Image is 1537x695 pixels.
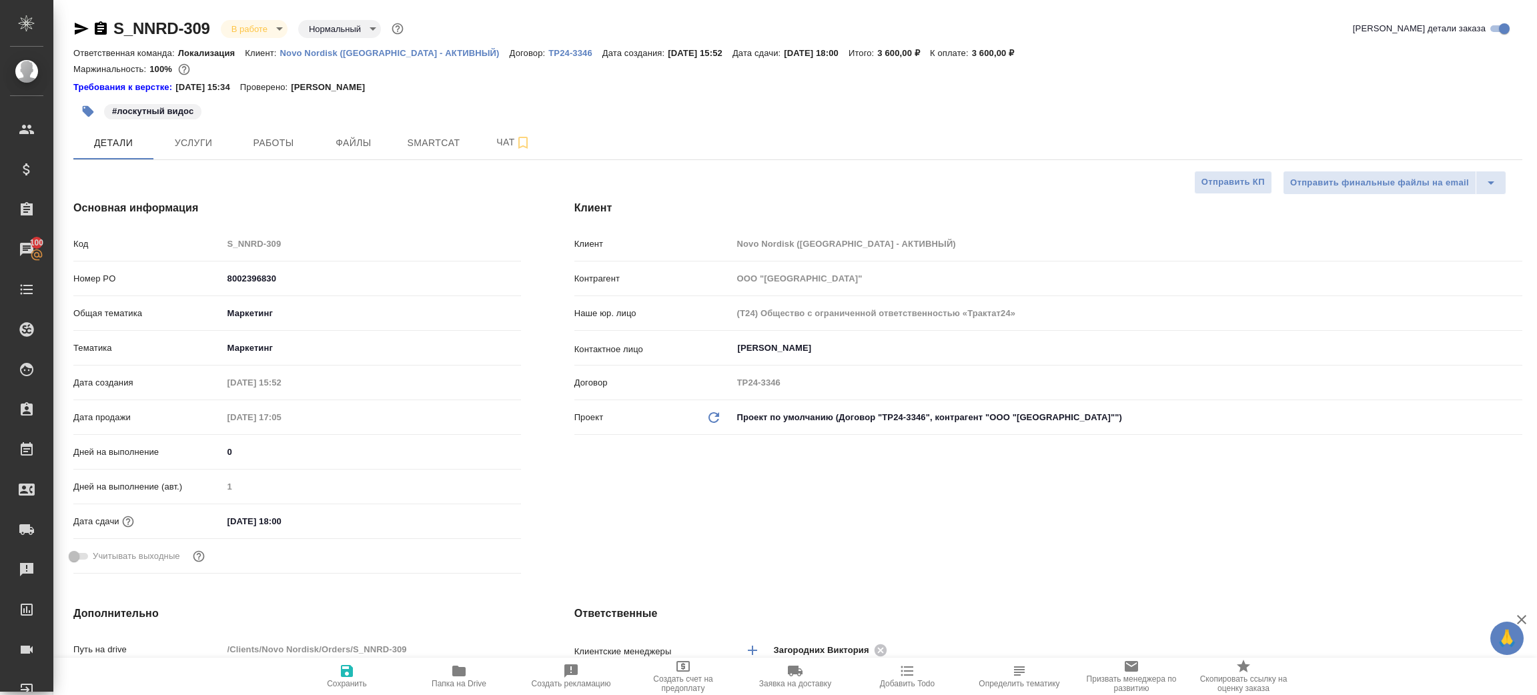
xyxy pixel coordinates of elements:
button: Скопировать ссылку для ЯМессенджера [73,21,89,37]
div: Маркетинг [223,337,521,360]
span: Отправить финальные файлы на email [1290,175,1469,191]
span: Создать счет на предоплату [635,674,731,693]
p: Путь на drive [73,643,223,656]
div: В работе [298,20,381,38]
span: Отправить КП [1201,175,1265,190]
button: Доп статусы указывают на важность/срочность заказа [389,20,406,37]
button: Если добавить услуги и заполнить их объемом, то дата рассчитается автоматически [119,513,137,530]
p: 3 600,00 ₽ [972,48,1025,58]
button: Призвать менеджера по развитию [1075,658,1187,695]
span: Загородних Виктория [774,644,877,657]
p: Клиентские менеджеры [574,645,732,658]
input: Пустое поле [732,373,1522,392]
span: Заявка на доставку [759,679,831,688]
span: 100 [22,236,52,249]
div: split button [1283,171,1506,195]
input: Пустое поле [223,234,521,253]
p: Проверено: [240,81,292,94]
h4: Основная информация [73,200,521,216]
p: Локализация [178,48,245,58]
div: Загородних Виктория [774,642,891,658]
input: ✎ Введи что-нибудь [223,512,340,531]
p: [DATE] 15:52 [668,48,732,58]
button: Нормальный [305,23,365,35]
p: 3 600,00 ₽ [877,48,930,58]
p: Дней на выполнение (авт.) [73,480,223,494]
button: Сохранить [291,658,403,695]
p: 100% [149,64,175,74]
p: Дата создания [73,376,223,390]
input: Пустое поле [732,303,1522,323]
p: Novo Nordisk ([GEOGRAPHIC_DATA] - АКТИВНЫЙ) [280,48,510,58]
h4: Клиент [574,200,1522,216]
span: Скопировать ссылку на оценку заказа [1195,674,1292,693]
button: Отправить финальные файлы на email [1283,171,1476,195]
span: Учитывать выходные [93,550,180,563]
input: ✎ Введи что-нибудь [223,269,521,288]
p: К оплате: [930,48,972,58]
div: В работе [221,20,288,38]
p: #лоскутный видос [112,105,193,118]
span: Работы [241,135,306,151]
p: Номер PO [73,272,223,285]
span: Smartcat [402,135,466,151]
p: Наше юр. лицо [574,307,732,320]
input: Пустое поле [223,640,521,659]
div: Проект по умолчанию (Договор "ТР24-3346", контрагент "ООО "[GEOGRAPHIC_DATA]"") [732,406,1522,429]
button: 🙏 [1490,622,1524,655]
button: Создать рекламацию [515,658,627,695]
div: Маркетинг [223,302,521,325]
a: 100 [3,233,50,266]
p: Клиент [574,237,732,251]
span: 🙏 [1496,624,1518,652]
p: Дата продажи [73,411,223,424]
p: Код [73,237,223,251]
p: [DATE] 15:34 [175,81,240,94]
span: Папка на Drive [432,679,486,688]
button: Заявка на доставку [739,658,851,695]
button: Папка на Drive [403,658,515,695]
p: Проект [574,411,604,424]
p: Ответственная команда: [73,48,178,58]
input: Пустое поле [732,234,1522,253]
button: Скопировать ссылку на оценку заказа [1187,658,1300,695]
p: Дней на выполнение [73,446,223,459]
p: Дата сдачи [73,515,119,528]
a: Novo Nordisk ([GEOGRAPHIC_DATA] - АКТИВНЫЙ) [280,47,510,58]
h4: Ответственные [574,606,1522,622]
p: Дата сдачи: [732,48,784,58]
p: Тематика [73,341,223,355]
p: Договор [574,376,732,390]
span: Файлы [322,135,386,151]
button: Отправить КП [1194,171,1272,194]
p: ТР24-3346 [548,48,602,58]
input: Пустое поле [223,477,521,496]
button: Добавить Todo [851,658,963,695]
span: [PERSON_NAME] детали заказа [1353,22,1486,35]
p: Клиент: [245,48,280,58]
p: Итого: [849,48,877,58]
a: ТР24-3346 [548,47,602,58]
span: Определить тематику [979,679,1059,688]
button: Определить тематику [963,658,1075,695]
span: Услуги [161,135,225,151]
button: Создать счет на предоплату [627,658,739,695]
button: 0.00 RUB; [175,61,193,78]
p: [DATE] 18:00 [784,48,849,58]
svg: Подписаться [515,135,531,151]
span: Призвать менеджера по развитию [1083,674,1179,693]
input: Пустое поле [732,269,1522,288]
a: Требования к верстке: [73,81,175,94]
button: Добавить менеджера [736,634,768,666]
span: Сохранить [327,679,367,688]
input: Пустое поле [223,373,340,392]
p: Общая тематика [73,307,223,320]
p: Дата создания: [602,48,668,58]
p: [PERSON_NAME] [291,81,375,94]
p: Контрагент [574,272,732,285]
button: Добавить тэг [73,97,103,126]
button: В работе [227,23,272,35]
p: Маржинальность: [73,64,149,74]
input: ✎ Введи что-нибудь [223,442,521,462]
span: Чат [482,134,546,151]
